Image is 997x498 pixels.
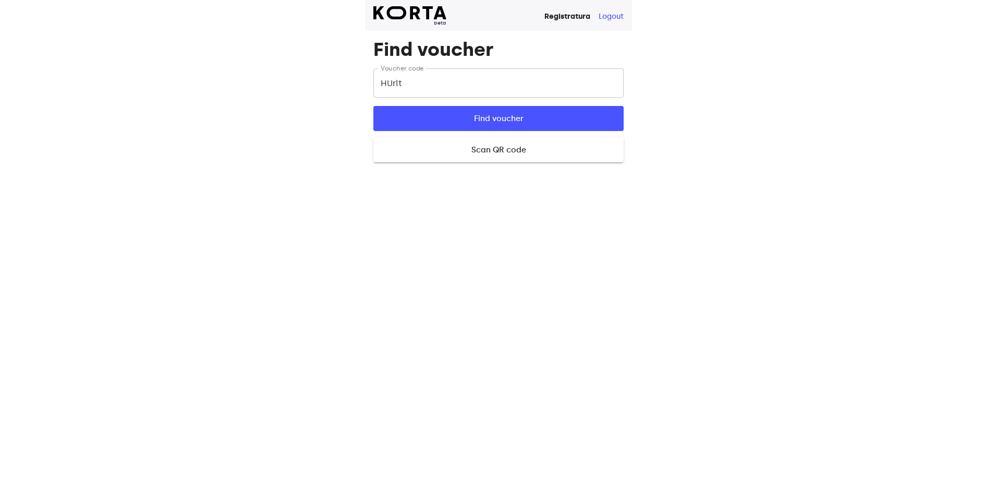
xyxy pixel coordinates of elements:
strong: Registratura [544,12,590,21]
button: Scan QR code [373,137,624,162]
button: Logout [599,11,624,22]
h1: Find voucher [373,39,624,60]
button: Find voucher [373,106,624,131]
span: Find voucher [390,112,607,125]
span: beta [373,19,446,27]
img: Korta [373,6,446,19]
span: Scan QR code [390,143,607,157]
